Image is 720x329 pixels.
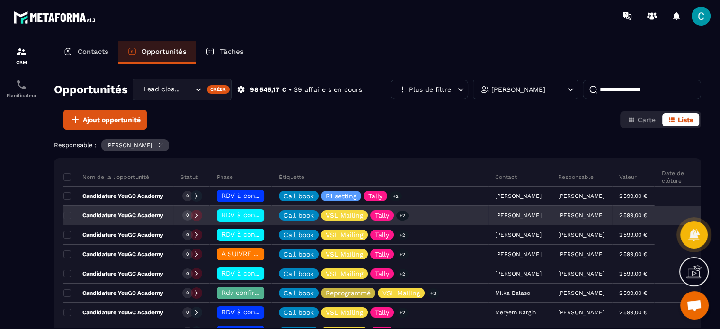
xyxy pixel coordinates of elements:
[619,309,647,316] p: 2 599,00 €
[619,193,647,199] p: 2 599,00 €
[491,86,545,93] p: [PERSON_NAME]
[207,85,230,94] div: Créer
[83,115,141,124] span: Ajout opportunité
[619,270,647,277] p: 2 599,00 €
[375,251,389,258] p: Tally
[54,80,128,99] h2: Opportunités
[619,212,647,219] p: 2 599,00 €
[495,173,517,181] p: Contact
[326,231,363,238] p: VSL Mailing
[284,251,314,258] p: Call book
[2,93,40,98] p: Planificateur
[2,39,40,72] a: formationformationCRM
[222,308,283,316] span: RDV à confimer ❓
[284,231,314,238] p: Call book
[133,79,232,100] div: Search for option
[63,212,163,219] p: Candidature YouGC Academy
[396,211,409,221] p: +2
[2,72,40,105] a: schedulerschedulerPlanificateur
[368,193,382,199] p: Tally
[186,270,189,277] p: 0
[222,250,262,258] span: A SUIVRE ⏳
[16,46,27,57] img: formation
[619,251,647,258] p: 2 599,00 €
[662,169,701,185] p: Date de clôture
[186,251,189,258] p: 0
[678,116,693,124] span: Liste
[63,309,163,316] p: Candidature YouGC Academy
[63,250,163,258] p: Candidature YouGC Academy
[180,173,198,181] p: Statut
[222,211,301,219] span: RDV à conf. A RAPPELER
[284,309,314,316] p: Call book
[63,192,163,200] p: Candidature YouGC Academy
[638,116,656,124] span: Carte
[186,212,189,219] p: 0
[63,289,163,297] p: Candidature YouGC Academy
[382,290,420,296] p: VSL Mailing
[284,193,314,199] p: Call book
[222,289,275,296] span: Rdv confirmé ✅
[326,309,363,316] p: VSL Mailing
[558,173,594,181] p: Responsable
[63,173,149,181] p: Nom de la l'opportunité
[186,290,189,296] p: 0
[16,79,27,90] img: scheduler
[63,231,163,239] p: Candidature YouGC Academy
[326,212,363,219] p: VSL Mailing
[558,231,604,238] p: [PERSON_NAME]
[13,9,98,26] img: logo
[279,173,304,181] p: Étiquette
[63,270,163,277] p: Candidature YouGC Academy
[294,85,362,94] p: 39 affaire s en cours
[63,110,147,130] button: Ajout opportunité
[662,113,699,126] button: Liste
[141,84,183,95] span: Lead closing
[390,191,402,201] p: +2
[2,60,40,65] p: CRM
[289,85,292,94] p: •
[54,41,118,64] a: Contacts
[78,47,108,56] p: Contacts
[222,192,283,199] span: RDV à confimer ❓
[118,41,196,64] a: Opportunités
[326,251,363,258] p: VSL Mailing
[558,270,604,277] p: [PERSON_NAME]
[284,212,314,219] p: Call book
[558,212,604,219] p: [PERSON_NAME]
[396,269,409,279] p: +2
[396,308,409,318] p: +2
[326,290,371,296] p: Reprogrammé
[427,288,439,298] p: +3
[558,290,604,296] p: [PERSON_NAME]
[396,230,409,240] p: +2
[222,231,301,238] span: RDV à conf. A RAPPELER
[142,47,187,56] p: Opportunités
[326,270,363,277] p: VSL Mailing
[375,309,389,316] p: Tally
[375,270,389,277] p: Tally
[558,193,604,199] p: [PERSON_NAME]
[619,290,647,296] p: 2 599,00 €
[250,85,286,94] p: 98 545,17 €
[284,290,314,296] p: Call book
[326,193,356,199] p: R1 setting
[106,142,152,149] p: [PERSON_NAME]
[222,269,301,277] span: RDV à conf. A RAPPELER
[284,270,314,277] p: Call book
[54,142,97,149] p: Responsable :
[183,84,193,95] input: Search for option
[619,173,637,181] p: Valeur
[558,251,604,258] p: [PERSON_NAME]
[409,86,451,93] p: Plus de filtre
[622,113,661,126] button: Carte
[220,47,244,56] p: Tâches
[619,231,647,238] p: 2 599,00 €
[375,231,389,238] p: Tally
[558,309,604,316] p: [PERSON_NAME]
[680,291,709,320] div: Ouvrir le chat
[186,309,189,316] p: 0
[396,249,409,259] p: +2
[196,41,253,64] a: Tâches
[186,193,189,199] p: 0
